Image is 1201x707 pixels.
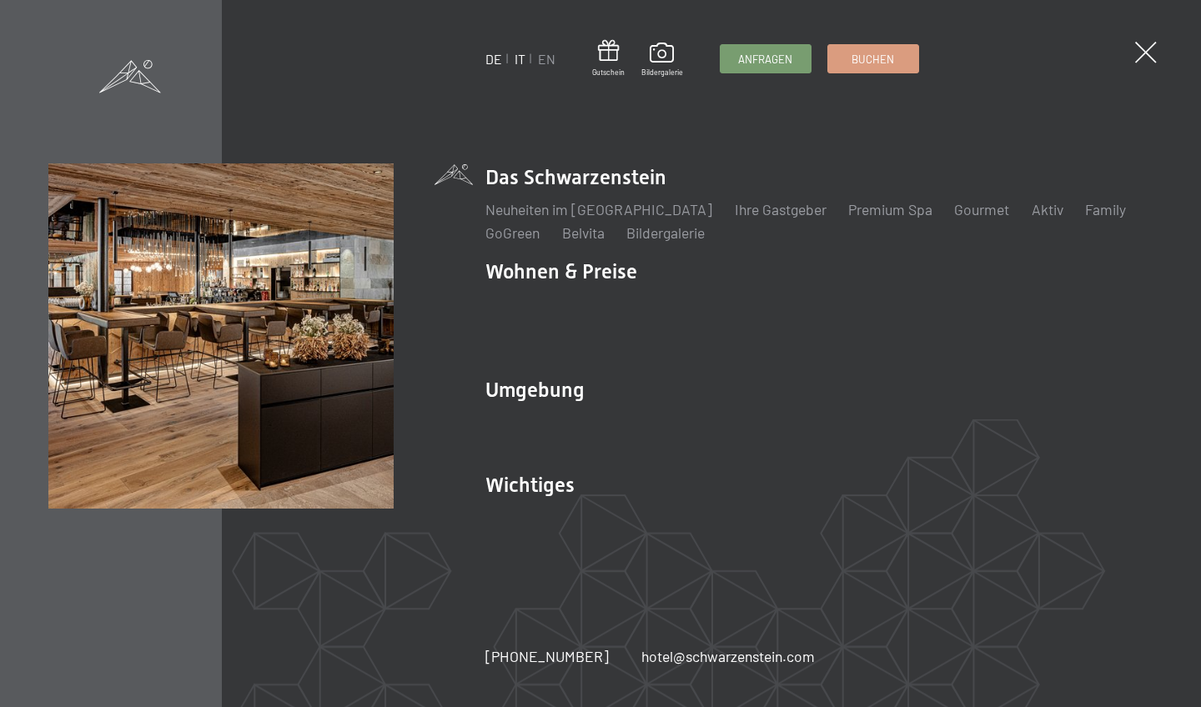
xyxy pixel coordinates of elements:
a: Buchen [828,45,918,73]
a: Belvita [562,223,605,242]
a: Family [1085,200,1126,218]
a: Premium Spa [848,200,932,218]
a: Anfragen [721,45,811,73]
span: Anfragen [738,52,792,67]
a: DE [485,51,502,67]
a: IT [515,51,525,67]
span: [PHONE_NUMBER] [485,647,609,665]
span: Bildergalerie [641,68,683,78]
a: Bildergalerie [626,223,705,242]
a: Neuheiten im [GEOGRAPHIC_DATA] [485,200,712,218]
a: GoGreen [485,223,540,242]
a: hotel@schwarzenstein.com [641,646,815,667]
span: Buchen [852,52,894,67]
a: Bildergalerie [641,43,683,78]
span: Gutschein [592,68,625,78]
a: Gourmet [954,200,1009,218]
a: Gutschein [592,40,625,78]
a: [PHONE_NUMBER] [485,646,609,667]
a: Ihre Gastgeber [735,200,827,218]
a: EN [538,51,555,67]
a: Aktiv [1032,200,1063,218]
